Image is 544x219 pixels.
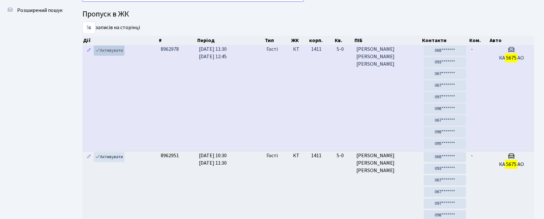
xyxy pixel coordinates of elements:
h5: КА АО [492,55,532,61]
span: 8962951 [161,152,179,159]
a: Редагувати [85,152,93,162]
span: [PERSON_NAME] [PERSON_NAME] [PERSON_NAME] [356,152,419,174]
a: Розширений пошук [3,4,68,17]
h4: Пропуск в ЖК [82,10,534,19]
span: Розширений пошук [17,7,62,14]
label: записів на сторінці [82,22,140,34]
a: Редагувати [85,46,93,56]
th: Контакти [421,36,469,45]
span: 1411 [311,46,321,53]
mark: 5675 [505,53,517,62]
span: Гості [267,152,278,159]
th: Тип [264,36,291,45]
th: корп. [309,36,334,45]
span: - [471,46,473,53]
span: КТ [293,46,306,53]
span: Гості [267,46,278,53]
th: Кв. [334,36,354,45]
span: [PERSON_NAME] [PERSON_NAME] [PERSON_NAME] [356,46,419,68]
span: 5-0 [337,152,351,159]
span: [DATE] 10:30 [DATE] 11:30 [199,152,227,167]
select: записів на сторінці [82,22,95,34]
span: 8962978 [161,46,179,53]
th: Період [197,36,264,45]
th: # [158,36,196,45]
th: Авто [489,36,534,45]
span: [DATE] 11:30 [DATE] 12:45 [199,46,227,60]
span: - [471,152,473,159]
th: ЖК [291,36,309,45]
span: 5-0 [337,46,351,53]
span: КТ [293,152,306,159]
a: Активувати [94,152,125,162]
th: Ком. [469,36,489,45]
th: Дії [82,36,158,45]
h5: КА АО [492,161,532,168]
th: ПІБ [354,36,421,45]
a: Активувати [94,46,125,56]
span: 1411 [311,152,321,159]
mark: 5675 [505,160,517,169]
